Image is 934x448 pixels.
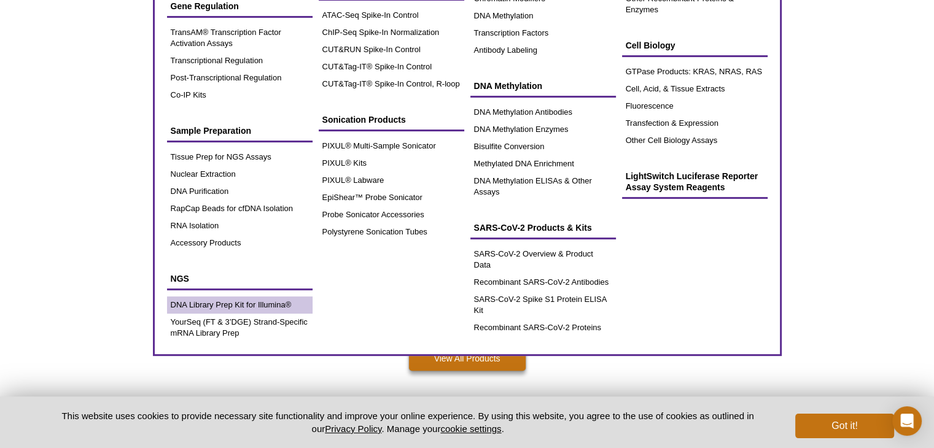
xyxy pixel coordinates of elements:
[325,423,381,434] a: Privacy Policy
[167,217,313,234] a: RNA Isolation
[319,189,464,206] a: EpiShear™ Probe Sonicator
[319,7,464,24] a: ATAC-Seq Spike-In Control
[319,206,464,223] a: Probe Sonicator Accessories
[795,414,893,438] button: Got it!
[167,234,313,252] a: Accessory Products
[167,24,313,52] a: TransAM® Transcription Factor Activation Assays
[470,7,616,25] a: DNA Methylation
[319,24,464,41] a: ChIP-Seq Spike-In Normalization
[167,166,313,183] a: Nuclear Extraction
[470,42,616,59] a: Antibody Labeling
[622,80,768,98] a: Cell, Acid, & Tissue Extracts
[319,41,464,58] a: CUT&RUN Spike-In Control
[470,121,616,138] a: DNA Methylation Enzymes
[622,115,768,132] a: Transfection & Expression
[474,223,592,233] span: SARS-CoV-2 Products & Kits
[470,291,616,319] a: SARS-CoV-2 Spike S1 Protein ELISA Kit
[319,172,464,189] a: PIXUL® Labware
[167,296,313,314] a: DNA Library Prep Kit for Illumina®
[167,87,313,104] a: Co-IP Kits
[892,406,922,436] div: Open Intercom Messenger
[322,115,406,125] span: Sonication Products
[622,98,768,115] a: Fluorescence
[470,155,616,172] a: Methylated DNA Enrichment
[167,52,313,69] a: Transcriptional Regulation
[171,126,252,136] span: Sample Preparation
[470,104,616,121] a: DNA Methylation Antibodies
[167,119,313,142] a: Sample Preparation
[319,155,464,172] a: PIXUL® Kits
[470,319,616,336] a: Recombinant SARS-CoV-2 Proteins
[626,171,758,192] span: LightSwitch Luciferase Reporter Assay System Reagents
[470,245,616,274] a: SARS-CoV-2 Overview & Product Data
[167,267,313,290] a: NGS
[319,58,464,75] a: CUT&Tag-IT® Spike-In Control
[470,274,616,291] a: Recombinant SARS-CoV-2 Antibodies
[171,1,239,11] span: Gene Regulation
[409,346,526,371] a: View All Products
[319,137,464,155] a: PIXUL® Multi-Sample Sonicator
[167,149,313,166] a: Tissue Prep for NGS Assays
[474,81,542,91] span: DNA Methylation
[319,108,464,131] a: Sonication Products
[622,63,768,80] a: GTPase Products: KRAS, NRAS, RAS
[167,183,313,200] a: DNA Purification
[622,132,768,149] a: Other Cell Biology Assays
[41,409,776,435] p: This website uses cookies to provide necessary site functionality and improve your online experie...
[470,216,616,239] a: SARS-CoV-2 Products & Kits
[167,200,313,217] a: RapCap Beads for cfDNA Isolation
[470,138,616,155] a: Bisulfite Conversion
[470,25,616,42] a: Transcription Factors
[440,423,501,434] button: cookie settings
[470,74,616,98] a: DNA Methylation
[167,69,313,87] a: Post-Transcriptional Regulation
[167,314,313,342] a: YourSeq (FT & 3’DGE) Strand-Specific mRNA Library Prep
[622,164,768,199] a: LightSwitch Luciferase Reporter Assay System Reagents
[622,34,768,57] a: Cell Biology
[626,41,675,50] span: Cell Biology
[470,172,616,201] a: DNA Methylation ELISAs & Other Assays
[171,274,189,284] span: NGS
[319,75,464,93] a: CUT&Tag-IT® Spike-In Control, R-loop
[319,223,464,241] a: Polystyrene Sonication Tubes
